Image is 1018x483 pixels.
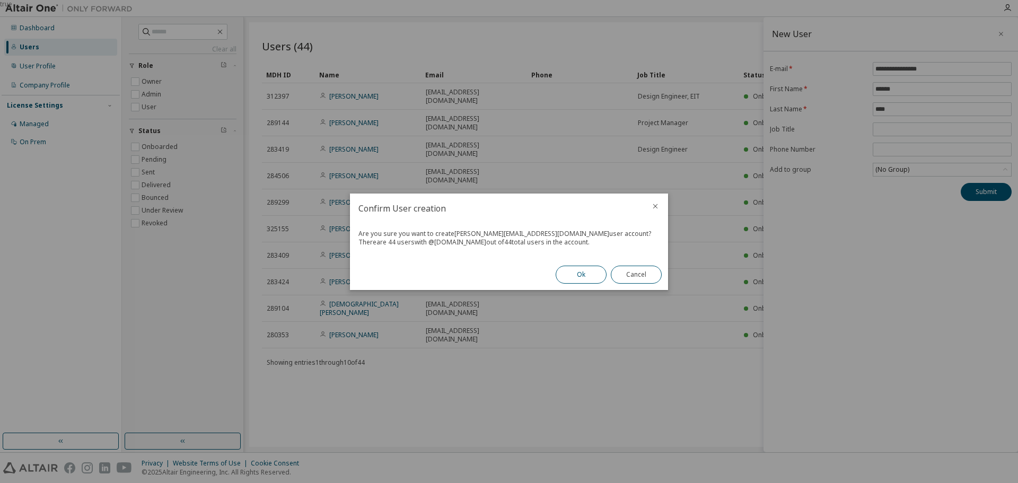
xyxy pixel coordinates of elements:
h2: Confirm User creation [350,194,643,223]
button: Ok [556,266,607,284]
button: close [651,202,660,210]
div: There are 44 users with @ [DOMAIN_NAME] out of 44 total users in the account. [358,238,660,247]
button: Cancel [611,266,662,284]
div: Are you sure you want to create [PERSON_NAME][EMAIL_ADDRESS][DOMAIN_NAME] user account? [358,230,660,238]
